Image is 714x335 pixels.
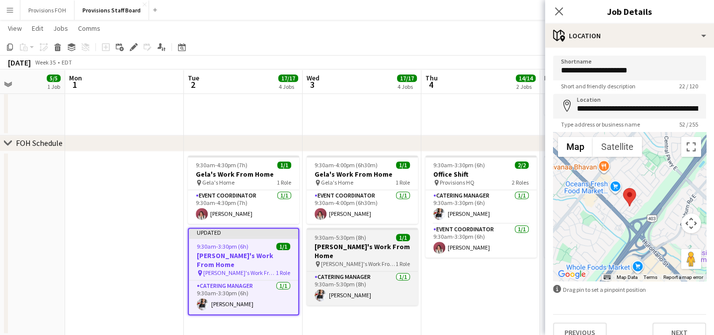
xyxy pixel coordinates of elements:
span: Provisions HQ [440,179,475,186]
span: 17/17 [278,74,298,82]
button: Provisions Staff Board [75,0,149,20]
span: Type address or business name [553,121,648,128]
span: 9:30am-4:30pm (7h) [196,161,247,169]
span: 3 [305,79,319,90]
app-card-role: Event Coordinator1/19:30am-4:00pm (6h30m)[PERSON_NAME] [307,190,418,224]
span: 1 Role [276,269,290,276]
span: Jobs [53,24,68,33]
span: Wed [307,73,319,82]
span: 1/1 [396,161,410,169]
app-job-card: 9:30am-6:00pm (8h30m)2/2Office Shift Provisions HQ2 RolesEvent Coordinator1/19:30am-4:30pm (7h)[P... [544,155,655,258]
h3: Office Shift [425,170,537,179]
button: Toggle fullscreen view [681,137,701,157]
button: Show satellite imagery [593,137,642,157]
app-job-card: 9:30am-4:30pm (7h)1/1Gela's Work From Home Gela's Home1 RoleEvent Coordinator1/19:30am-4:30pm (7h... [188,155,299,224]
span: Edit [32,24,43,33]
span: [PERSON_NAME]'s Work From Home [203,269,276,276]
app-job-card: 9:30am-3:30pm (6h)2/2Office Shift Provisions HQ2 RolesCatering Manager1/19:30am-3:30pm (6h)[PERSO... [425,155,537,258]
app-card-role: Catering Manager1/19:30am-5:30pm (8h)[PERSON_NAME] [307,271,418,305]
button: Drag Pegman onto the map to open Street View [681,249,701,269]
span: Comms [78,24,100,33]
app-card-role: Catering Manager1/112:00pm-6:00pm (6h)[PERSON_NAME] [544,224,655,258]
app-job-card: Updated9:30am-3:30pm (6h)1/1[PERSON_NAME]'s Work From Home [PERSON_NAME]'s Work From Home1 RoleCa... [188,228,299,315]
div: 1 Job [47,83,60,90]
a: Open this area in Google Maps (opens a new window) [555,268,588,281]
a: Terms (opens in new tab) [643,274,657,280]
app-card-role: Event Coordinator1/19:30am-3:30pm (6h)[PERSON_NAME] [425,224,537,258]
button: Map Data [617,274,637,281]
span: Week 35 [33,59,58,66]
div: [DATE] [8,58,31,67]
a: Report a map error [663,274,703,280]
div: Drag pin to set a pinpoint position [553,285,706,294]
button: Keyboard shortcuts [604,274,611,281]
app-card-role: Event Coordinator1/19:30am-4:30pm (7h)[PERSON_NAME] [188,190,299,224]
span: Tue [188,73,199,82]
span: [PERSON_NAME]'s Work From Home [321,260,396,268]
a: Edit [28,22,47,35]
span: 9:30am-3:30pm (6h) [197,243,248,250]
span: 1/1 [276,243,290,250]
span: 5/5 [47,74,61,82]
div: 4 Jobs [397,83,416,90]
span: 4 [424,79,438,90]
span: 2 Roles [512,179,529,186]
span: 2 [186,79,199,90]
app-job-card: 9:30am-5:30pm (8h)1/1[PERSON_NAME]'s Work From Home [PERSON_NAME]'s Work From Home1 RoleCatering ... [307,228,418,305]
span: Short and friendly description [553,82,643,90]
h3: Office Shift [544,170,655,179]
h3: [PERSON_NAME]'s Work From Home [189,251,298,269]
span: Mon [69,73,82,82]
app-job-card: 9:30am-4:00pm (6h30m)1/1Gela's Work From Home Gela's Home1 RoleEvent Coordinator1/19:30am-4:00pm ... [307,155,418,224]
span: Gela's Home [321,179,353,186]
a: Comms [74,22,104,35]
h3: Gela's Work From Home [188,170,299,179]
span: 1 Role [396,260,410,268]
img: Google [555,268,588,281]
span: 9:30am-5:30pm (8h) [315,234,366,241]
a: Jobs [49,22,72,35]
button: Show street map [558,137,593,157]
span: 14/14 [516,74,536,82]
span: Fri [544,73,552,82]
div: FOH Schedule [16,138,63,148]
span: 9:30am-4:00pm (6h30m) [315,161,378,169]
span: 52 / 255 [671,121,706,128]
div: Location [545,24,714,48]
span: 1/1 [396,234,410,241]
div: EDT [62,59,72,66]
span: View [8,24,22,33]
div: 4 Jobs [279,83,298,90]
span: 9:30am-3:30pm (6h) [433,161,485,169]
span: Thu [425,73,438,82]
button: Provisions FOH [20,0,75,20]
button: Map camera controls [681,213,701,233]
span: 1 [68,79,82,90]
app-card-role: Event Coordinator1/19:30am-4:30pm (7h)[PERSON_NAME] [544,190,655,224]
span: Gela's Home [202,179,235,186]
a: View [4,22,26,35]
span: 1/1 [277,161,291,169]
span: 2/2 [515,161,529,169]
span: 1 Role [277,179,291,186]
div: Updated [189,229,298,237]
h3: Gela's Work From Home [307,170,418,179]
app-card-role: Catering Manager1/19:30am-3:30pm (6h)[PERSON_NAME] [425,190,537,224]
span: 22 / 120 [671,82,706,90]
h3: Job Details [545,5,714,18]
app-card-role: Catering Manager1/19:30am-3:30pm (6h)[PERSON_NAME] [189,280,298,314]
span: 17/17 [397,74,417,82]
div: 2 Jobs [516,83,535,90]
span: 1 Role [396,179,410,186]
h3: [PERSON_NAME]'s Work From Home [307,242,418,260]
span: 5 [543,79,552,90]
